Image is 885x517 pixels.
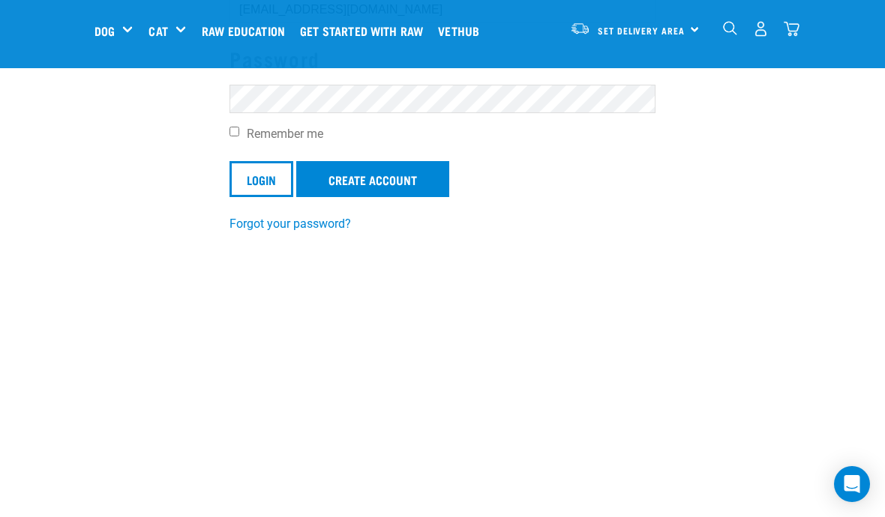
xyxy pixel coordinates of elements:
[784,21,799,37] img: home-icon@2x.png
[570,22,590,35] img: van-moving.png
[296,161,449,197] a: Create Account
[229,217,351,231] a: Forgot your password?
[229,161,293,197] input: Login
[834,466,870,502] div: Open Intercom Messenger
[94,22,115,40] a: Dog
[198,1,296,61] a: Raw Education
[148,22,167,40] a: Cat
[434,1,490,61] a: Vethub
[229,125,655,143] label: Remember me
[598,28,685,33] span: Set Delivery Area
[229,127,239,136] input: Remember me
[753,21,769,37] img: user.png
[723,21,737,35] img: home-icon-1@2x.png
[296,1,434,61] a: Get started with Raw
